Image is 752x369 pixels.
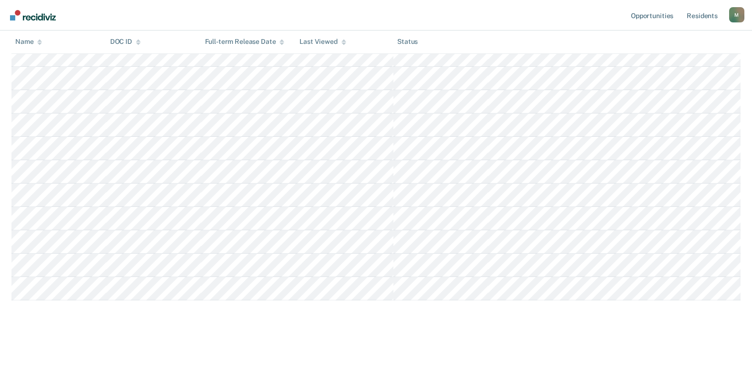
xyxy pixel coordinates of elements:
div: Name [15,38,42,46]
button: Profile dropdown button [729,7,744,22]
div: Status [397,38,418,46]
div: DOC ID [110,38,141,46]
div: Last Viewed [299,38,346,46]
div: Full-term Release Date [205,38,285,46]
div: M [729,7,744,22]
img: Recidiviz [10,10,56,20]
